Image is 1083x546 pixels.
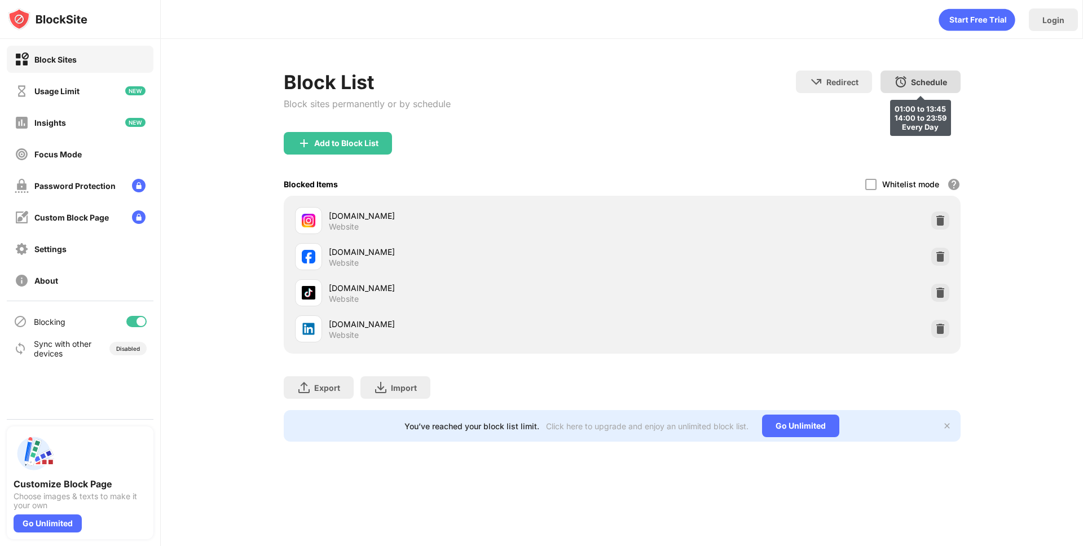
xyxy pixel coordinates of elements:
[302,250,315,263] img: favicons
[34,118,66,127] div: Insights
[15,84,29,98] img: time-usage-off.svg
[314,139,378,148] div: Add to Block List
[15,179,29,193] img: password-protection-off.svg
[14,433,54,474] img: push-custom-page.svg
[329,222,359,232] div: Website
[302,322,315,336] img: favicons
[34,276,58,285] div: About
[14,514,82,532] div: Go Unlimited
[826,77,859,87] div: Redirect
[132,179,146,192] img: lock-menu.svg
[302,214,315,227] img: favicons
[14,342,27,355] img: sync-icon.svg
[329,258,359,268] div: Website
[895,113,946,122] div: 14:00 to 23:59
[329,282,622,294] div: [DOMAIN_NAME]
[14,315,27,328] img: blocking-icon.svg
[546,421,749,431] div: Click here to upgrade and enjoy an unlimited block list.
[329,294,359,304] div: Website
[284,179,338,189] div: Blocked Items
[302,286,315,300] img: favicons
[14,492,147,510] div: Choose images & texts to make it your own
[314,383,340,393] div: Export
[34,317,65,327] div: Blocking
[284,71,451,94] div: Block List
[15,210,29,224] img: customize-block-page-off.svg
[1042,15,1064,25] div: Login
[125,86,146,95] img: new-icon.svg
[34,55,77,64] div: Block Sites
[34,244,67,254] div: Settings
[116,345,140,352] div: Disabled
[943,421,952,430] img: x-button.svg
[132,210,146,224] img: lock-menu.svg
[895,122,946,131] div: Every Day
[762,415,839,437] div: Go Unlimited
[125,118,146,127] img: new-icon.svg
[14,478,147,490] div: Customize Block Page
[34,213,109,222] div: Custom Block Page
[8,8,87,30] img: logo-blocksite.svg
[895,104,946,113] div: 01:00 to 13:45
[391,383,417,393] div: Import
[15,242,29,256] img: settings-off.svg
[329,210,622,222] div: [DOMAIN_NAME]
[34,339,92,358] div: Sync with other devices
[15,52,29,67] img: block-on.svg
[15,147,29,161] img: focus-off.svg
[284,98,451,109] div: Block sites permanently or by schedule
[329,318,622,330] div: [DOMAIN_NAME]
[15,116,29,130] img: insights-off.svg
[882,179,939,189] div: Whitelist mode
[15,274,29,288] img: about-off.svg
[34,86,80,96] div: Usage Limit
[911,77,947,87] div: Schedule
[939,8,1015,31] div: animation
[34,149,82,159] div: Focus Mode
[404,421,539,431] div: You’ve reached your block list limit.
[34,181,116,191] div: Password Protection
[329,330,359,340] div: Website
[329,246,622,258] div: [DOMAIN_NAME]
